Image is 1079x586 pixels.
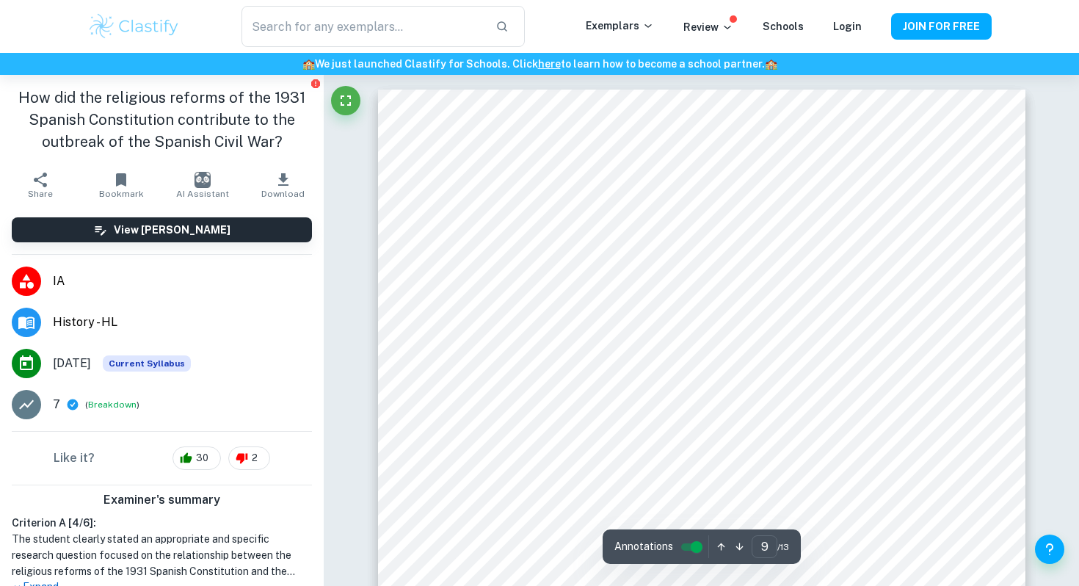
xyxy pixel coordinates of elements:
[302,58,315,70] span: 🏫
[586,18,654,34] p: Exemplars
[244,451,266,466] span: 2
[683,19,733,35] p: Review
[162,164,243,206] button: AI Assistant
[3,56,1076,72] h6: We just launched Clastify for Schools. Click to learn how to become a school partner.
[188,451,217,466] span: 30
[763,21,804,32] a: Schools
[28,189,53,199] span: Share
[891,13,992,40] button: JOIN FOR FREE
[310,78,321,89] button: Report issue
[103,355,191,372] div: This exemplar is based on the current syllabus. Feel free to refer to it for inspiration/ideas wh...
[614,539,673,554] span: Annotations
[241,6,484,47] input: Search for any exemplars...
[1035,535,1064,564] button: Help and Feedback
[103,355,191,372] span: Current Syllabus
[81,164,161,206] button: Bookmark
[331,86,360,115] button: Fullscreen
[12,531,312,579] h1: The student clearly stated an appropriate and specific research question focused on the relations...
[195,172,211,188] img: AI Assistant
[85,398,139,412] span: ( )
[53,396,60,413] p: 7
[114,222,230,238] h6: View [PERSON_NAME]
[228,446,270,470] div: 2
[176,189,229,199] span: AI Assistant
[243,164,324,206] button: Download
[777,540,789,554] span: / 13
[833,21,862,32] a: Login
[53,355,91,372] span: [DATE]
[261,189,305,199] span: Download
[54,449,95,467] h6: Like it?
[87,12,181,41] img: Clastify logo
[172,446,221,470] div: 30
[88,398,137,411] button: Breakdown
[53,314,312,331] span: History - HL
[765,58,777,70] span: 🏫
[12,87,312,153] h1: How did the religious reforms of the 1931 Spanish Constitution contribute to the outbreak of the ...
[12,515,312,531] h6: Criterion A [ 4 / 6 ]:
[6,491,318,509] h6: Examiner's summary
[99,189,144,199] span: Bookmark
[12,217,312,242] button: View [PERSON_NAME]
[53,272,312,290] span: IA
[538,58,561,70] a: here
